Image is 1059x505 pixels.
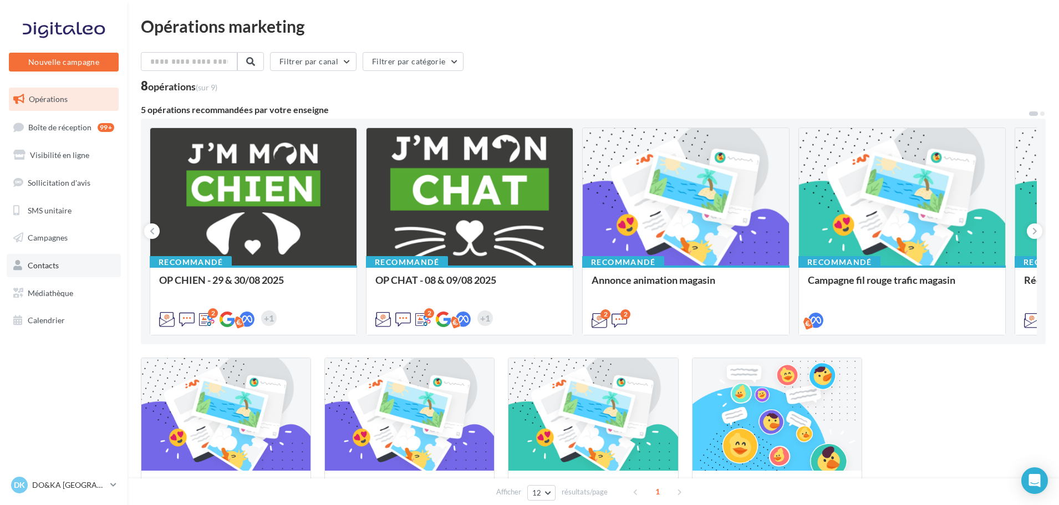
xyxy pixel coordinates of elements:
span: Opérations [29,94,68,104]
a: Médiathèque [7,282,121,305]
a: SMS unitaire [7,199,121,222]
div: Recommandé [150,256,232,268]
a: Sollicitation d'avis [7,171,121,195]
div: 99+ [98,123,114,132]
a: Contacts [7,254,121,277]
a: Opérations [7,88,121,111]
div: 2 [424,308,434,318]
span: Annonce animation magasin [592,274,715,286]
div: 2 [600,309,610,319]
div: +1 [477,310,493,326]
span: (sur 9) [196,83,217,92]
span: Médiathèque [28,288,73,298]
div: Opérations marketing [141,18,1046,34]
button: 12 [527,485,556,501]
span: Boîte de réception [28,122,91,131]
span: Campagne fil rouge trafic magasin [808,274,955,286]
div: Open Intercom Messenger [1021,467,1048,494]
span: Visibilité en ligne [30,150,89,160]
div: 5 opérations recommandées par votre enseigne [141,105,1028,114]
div: opérations [148,81,217,91]
div: 2 [208,308,218,318]
div: +1 [261,310,277,326]
span: OP CHIEN - 29 & 30/08 2025 [159,274,284,286]
span: Afficher [496,487,521,497]
span: Sollicitation d'avis [28,178,90,187]
div: 8 [141,80,217,92]
a: Calendrier [7,309,121,332]
span: Contacts [28,261,59,270]
span: résultats/page [562,487,608,497]
span: 1 [649,483,666,501]
a: DK DO&KA [GEOGRAPHIC_DATA] [9,475,119,496]
span: 12 [532,488,542,497]
span: OP CHAT - 08 & 09/08 2025 [375,274,496,286]
span: DK [14,480,25,491]
div: Recommandé [582,256,664,268]
div: Recommandé [798,256,880,268]
span: Campagnes [28,233,68,242]
div: 2 [620,309,630,319]
span: SMS unitaire [28,205,72,215]
a: Visibilité en ligne [7,144,121,167]
span: Calendrier [28,315,65,325]
p: DO&KA [GEOGRAPHIC_DATA] [32,480,106,491]
button: Filtrer par canal [270,52,357,71]
a: Campagnes [7,226,121,249]
div: Recommandé [366,256,448,268]
button: Nouvelle campagne [9,53,119,72]
a: Boîte de réception99+ [7,115,121,139]
button: Filtrer par catégorie [363,52,464,71]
